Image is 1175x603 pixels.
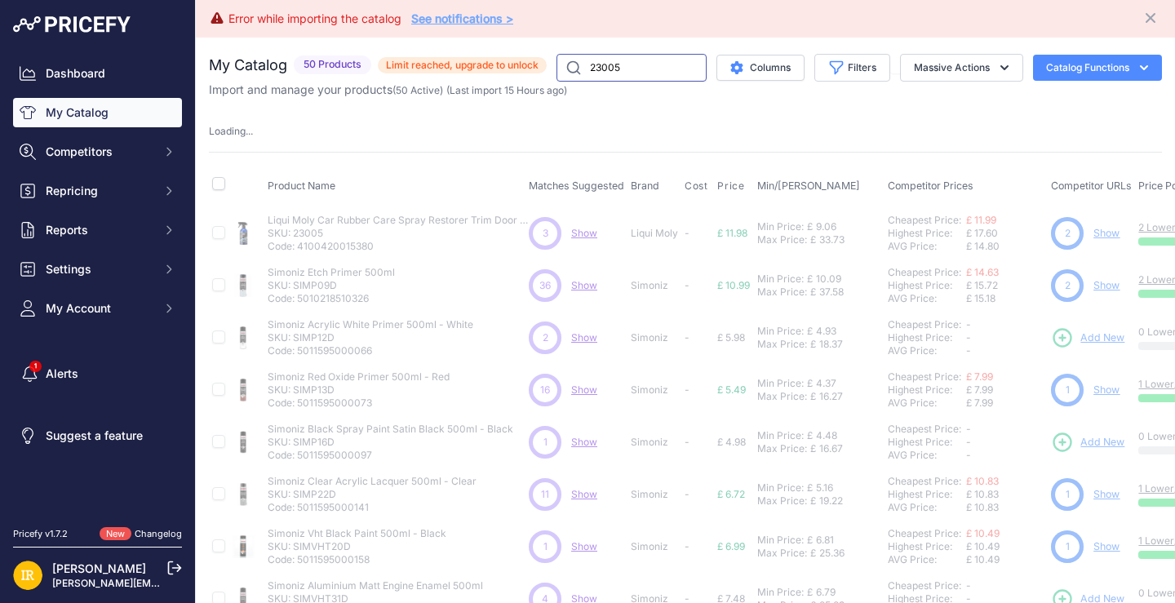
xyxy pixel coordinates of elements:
a: [PERSON_NAME] [52,561,146,575]
p: Code: 5011595000073 [268,397,450,410]
div: Max Price: [757,338,807,351]
p: SKU: SIMVHT20D [268,540,446,553]
a: Add New [1051,326,1124,349]
img: Pricefy Logo [13,16,131,33]
span: 2 [1065,278,1071,293]
div: 6.81 [813,534,834,547]
div: £ [810,494,816,508]
span: Product Name [268,180,335,192]
a: Cheapest Price: [888,423,961,435]
div: AVG Price: [888,397,966,410]
div: £ [810,338,816,351]
span: Add New [1080,330,1124,346]
p: SKU: SIMP16D [268,436,513,449]
div: 25.36 [816,547,845,560]
span: - [966,344,971,357]
span: Min/[PERSON_NAME] [757,180,860,192]
button: Massive Actions [900,54,1023,82]
div: 4.48 [813,429,837,442]
span: Competitor URLs [1051,180,1132,192]
p: Liqui Moly Car Rubber Care Spray Restorer Trim Door Window Seal Cleaner 500ml [268,214,529,227]
button: Filters [814,54,890,82]
p: Code: 5011595000066 [268,344,473,357]
span: - [966,436,971,448]
div: Min Price: [757,325,804,338]
div: Error while importing the catalog [228,11,401,27]
div: £ [807,273,813,286]
div: 10.09 [813,273,841,286]
p: Simoniz Vht Black Paint 500ml - Black [268,527,446,540]
a: Suggest a feature [13,421,182,450]
div: £ [810,286,816,299]
div: Highest Price: [888,227,966,240]
div: 6.79 [813,586,836,599]
span: £ 10.83 [966,488,999,500]
button: Close [1142,7,1162,26]
span: Competitor Prices [888,180,973,192]
div: Max Price: [757,494,807,508]
div: Max Price: [757,442,807,455]
div: Max Price: [757,547,807,560]
p: Simoniz Aluminium Matt Engine Enamel 500ml [268,579,483,592]
span: 16 [540,383,550,397]
span: - [685,436,689,448]
div: 18.37 [816,338,843,351]
a: Dashboard [13,59,182,88]
p: Simoniz [631,279,678,292]
span: Brand [631,180,659,192]
a: Show [571,227,597,239]
div: Highest Price: [888,384,966,397]
button: Reports [13,215,182,245]
p: Simoniz [631,540,678,553]
div: Highest Price: [888,331,966,344]
div: £ [810,442,816,455]
a: Cheapest Price: [888,475,961,487]
nav: Sidebar [13,59,182,508]
div: 4.93 [813,325,836,338]
div: Min Price: [757,481,804,494]
a: Show [571,384,597,396]
button: Price [717,180,747,193]
p: Code: 5011595000097 [268,449,513,462]
a: Show [571,540,597,552]
div: 9.06 [813,220,836,233]
a: Show [1093,384,1120,396]
div: 16.27 [816,390,843,403]
p: SKU: SIMP09D [268,279,395,292]
div: AVG Price: [888,553,966,566]
span: 3 [543,226,548,241]
p: Simoniz [631,436,678,449]
div: £ [810,547,816,560]
a: £ 10.49 [966,527,1000,539]
span: 50 Products [294,55,371,74]
span: ... [246,125,253,137]
span: Loading [209,125,253,137]
div: Highest Price: [888,279,966,292]
div: Min Price: [757,377,804,390]
p: Simoniz [631,331,678,344]
span: £ 5.98 [717,331,745,344]
span: £ 7.99 [966,384,993,396]
a: Show [571,279,597,291]
div: 19.22 [816,494,843,508]
a: Changelog [135,528,182,539]
a: See notifications > [411,11,513,25]
span: Price [717,180,744,193]
div: £ 7.99 [966,397,1044,410]
span: - [685,540,689,552]
a: Show [571,436,597,448]
div: Highest Price: [888,436,966,449]
span: Repricing [46,183,153,199]
p: SKU: SIMP13D [268,384,450,397]
a: 50 Active [396,84,440,96]
div: 33.73 [816,233,845,246]
span: £ 10.99 [717,279,750,291]
div: Min Price: [757,586,804,599]
div: £ [807,220,813,233]
button: My Account [13,294,182,323]
span: Competitors [46,144,153,160]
